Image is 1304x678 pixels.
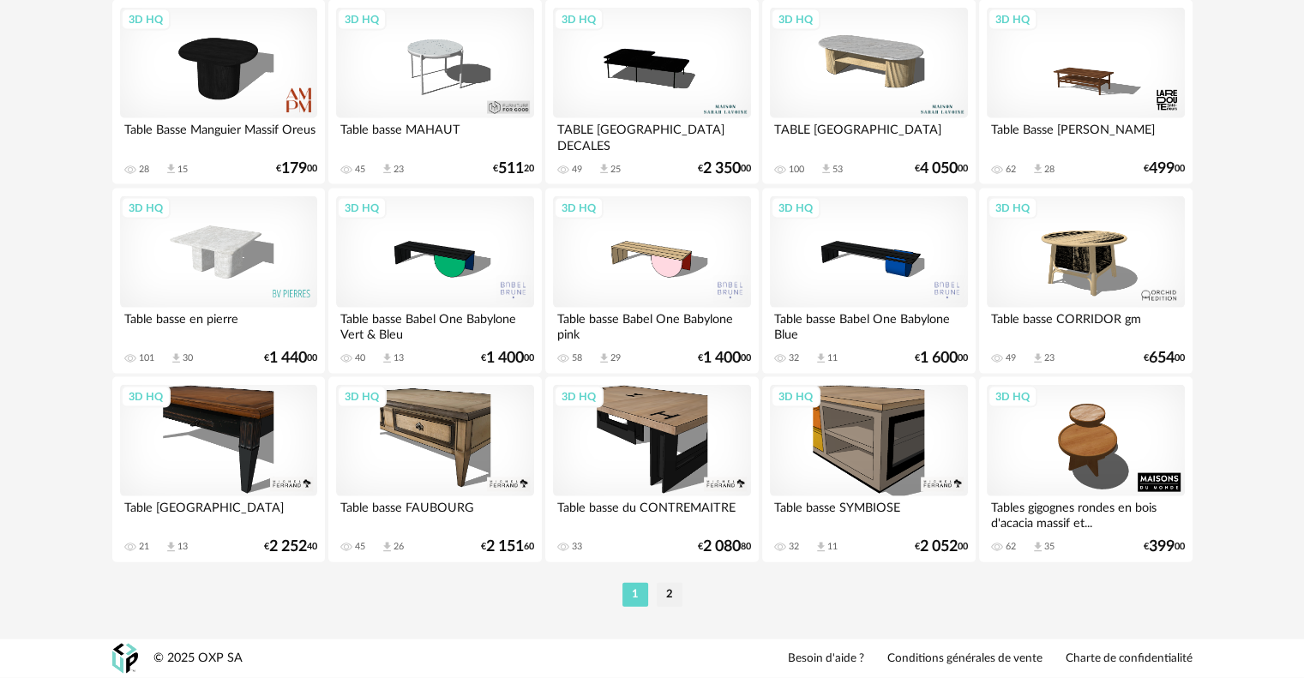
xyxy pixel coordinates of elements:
a: 3D HQ Table basse du CONTREMAITRE 33 €2 08080 [545,377,758,562]
span: Download icon [820,163,832,176]
span: Download icon [598,163,610,176]
a: Conditions générales de vente [887,651,1043,667]
div: Table basse en pierre [120,308,317,342]
div: Table Basse [PERSON_NAME] [987,118,1184,153]
div: 3D HQ [121,9,171,31]
div: 3D HQ [554,9,604,31]
div: Table basse du CONTREMAITRE [553,496,750,531]
div: 33 [572,541,582,553]
div: 13 [394,352,404,364]
span: Download icon [165,163,177,176]
span: Download icon [598,352,610,365]
div: 26 [394,541,404,553]
div: € 00 [915,163,968,175]
div: € 00 [1144,352,1185,364]
span: 2 052 [920,541,958,553]
a: 3D HQ Table basse Babel One Babylone Vert & Bleu 40 Download icon 13 €1 40000 [328,189,541,374]
span: Download icon [1031,352,1044,365]
a: Charte de confidentialité [1066,651,1193,667]
a: 3D HQ Tables gigognes rondes en bois d'acacia massif et... 62 Download icon 35 €39900 [979,377,1192,562]
div: 3D HQ [771,9,820,31]
div: € 00 [481,352,534,364]
a: 3D HQ Table basse SYMBIOSE 32 Download icon 11 €2 05200 [762,377,975,562]
div: 23 [1044,352,1055,364]
div: € 00 [698,163,751,175]
span: Download icon [1031,541,1044,554]
div: 3D HQ [121,386,171,408]
div: 25 [610,164,621,176]
div: 30 [183,352,193,364]
span: Download icon [165,541,177,554]
div: 3D HQ [121,197,171,219]
a: 3D HQ Table basse Babel One Babylone Blue 32 Download icon 11 €1 60000 [762,189,975,374]
div: € 00 [1144,541,1185,553]
a: 3D HQ Table [GEOGRAPHIC_DATA] 21 Download icon 13 €2 25240 [112,377,325,562]
span: Download icon [381,541,394,554]
div: € 00 [698,352,751,364]
div: Table basse SYMBIOSE [770,496,967,531]
div: 3D HQ [337,386,387,408]
div: 45 [355,164,365,176]
div: 13 [177,541,188,553]
div: © 2025 OXP SA [153,651,243,667]
div: 11 [827,352,838,364]
span: 1 600 [920,352,958,364]
div: 62 [1006,541,1016,553]
a: Besoin d'aide ? [788,651,864,667]
div: 35 [1044,541,1055,553]
a: 3D HQ Table basse FAUBOURG 45 Download icon 26 €2 15160 [328,377,541,562]
div: € 00 [915,352,968,364]
div: 11 [827,541,838,553]
div: 40 [355,352,365,364]
div: 15 [177,164,188,176]
div: 29 [610,352,621,364]
div: € 40 [264,541,317,553]
div: Table basse Babel One Babylone Blue [770,308,967,342]
div: 3D HQ [771,197,820,219]
a: 3D HQ Table basse en pierre 101 Download icon 30 €1 44000 [112,189,325,374]
div: 3D HQ [988,197,1037,219]
div: 3D HQ [337,197,387,219]
span: 654 [1149,352,1175,364]
span: Download icon [1031,163,1044,176]
a: 3D HQ Table basse CORRIDOR gm 49 Download icon 23 €65400 [979,189,1192,374]
div: € 00 [264,352,317,364]
div: Table Basse Manguier Massif Oreus [120,118,317,153]
div: 62 [1006,164,1016,176]
div: 3D HQ [988,386,1037,408]
div: 28 [139,164,149,176]
div: 101 [139,352,154,364]
div: Table basse Babel One Babylone pink [553,308,750,342]
img: OXP [112,644,138,674]
span: 2 151 [486,541,524,553]
span: 1 400 [703,352,741,364]
div: 3D HQ [771,386,820,408]
div: 49 [1006,352,1016,364]
div: € 00 [915,541,968,553]
div: Tables gigognes rondes en bois d'acacia massif et... [987,496,1184,531]
div: € 60 [481,541,534,553]
div: € 20 [493,163,534,175]
span: 399 [1149,541,1175,553]
div: Table basse FAUBOURG [336,496,533,531]
div: 3D HQ [988,9,1037,31]
div: 28 [1044,164,1055,176]
span: Download icon [814,352,827,365]
span: Download icon [814,541,827,554]
div: 100 [789,164,804,176]
div: 23 [394,164,404,176]
span: 2 350 [703,163,741,175]
div: 3D HQ [337,9,387,31]
span: 1 440 [269,352,307,364]
div: 53 [832,164,843,176]
a: 3D HQ Table basse Babel One Babylone pink 58 Download icon 29 €1 40000 [545,189,758,374]
div: € 80 [698,541,751,553]
span: 2 252 [269,541,307,553]
li: 1 [622,583,648,607]
div: € 00 [1144,163,1185,175]
div: 49 [572,164,582,176]
span: Download icon [381,163,394,176]
div: 3D HQ [554,197,604,219]
span: 4 050 [920,163,958,175]
span: 499 [1149,163,1175,175]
